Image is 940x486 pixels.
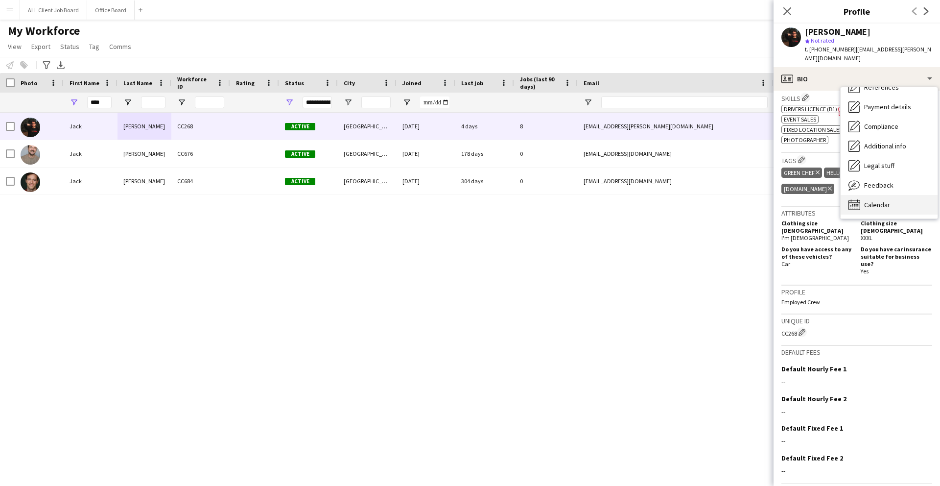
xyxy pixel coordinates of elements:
[784,116,816,123] span: Event sales
[774,67,940,91] div: Bio
[781,298,932,306] p: Employed Crew
[236,79,255,87] span: Rating
[85,40,103,53] a: Tag
[520,75,560,90] span: Jobs (last 90 days)
[41,59,52,71] app-action-btn: Advanced filters
[338,168,397,194] div: [GEOGRAPHIC_DATA]
[285,150,315,158] span: Active
[861,267,869,275] span: Yes
[105,40,135,53] a: Comms
[781,245,853,260] h5: Do you have access to any of these vehicles?
[781,288,932,296] h3: Profile
[64,140,117,167] div: Jack
[123,98,132,107] button: Open Filter Menu
[781,234,849,242] span: I'm [DEMOGRAPHIC_DATA]
[781,407,932,416] div: --
[864,83,899,92] span: References
[397,113,455,140] div: [DATE]
[805,46,856,53] span: t. [PHONE_NUMBER]
[87,97,112,108] input: First Name Filter Input
[4,40,25,53] a: View
[805,46,931,62] span: | [EMAIL_ADDRESS][PERSON_NAME][DOMAIN_NAME]
[864,122,898,131] span: Compliance
[781,364,846,373] h3: Default Hourly Fee 1
[21,172,40,192] img: Jack Whittle
[55,59,67,71] app-action-btn: Export XLSX
[70,98,78,107] button: Open Filter Menu
[344,98,352,107] button: Open Filter Menu
[402,79,422,87] span: Joined
[455,168,514,194] div: 304 days
[841,77,938,97] div: References
[285,79,304,87] span: Status
[781,424,843,433] h3: Default Fixed Fee 1
[864,161,894,170] span: Legal stuff
[784,126,842,133] span: Fixed location sales
[781,454,843,462] h3: Default Fixed Fee 2
[841,136,938,156] div: Additional info
[461,79,483,87] span: Last job
[578,140,774,167] div: [EMAIL_ADDRESS][DOMAIN_NAME]
[285,98,294,107] button: Open Filter Menu
[177,98,186,107] button: Open Filter Menu
[841,175,938,195] div: Feedback
[805,27,870,36] div: [PERSON_NAME]
[70,79,99,87] span: First Name
[864,102,911,111] span: Payment details
[578,113,774,140] div: [EMAIL_ADDRESS][PERSON_NAME][DOMAIN_NAME]
[781,155,932,165] h3: Tags
[171,140,230,167] div: CC676
[781,348,932,357] h3: Default fees
[861,245,932,267] h5: Do you have car insurance suitable for business use?
[117,168,171,194] div: [PERSON_NAME]
[402,98,411,107] button: Open Filter Menu
[841,117,938,136] div: Compliance
[864,181,893,190] span: Feedback
[781,327,932,337] div: CC268
[781,378,932,387] div: --
[171,168,230,194] div: CC684
[89,42,99,51] span: Tag
[784,136,826,144] span: Photographer
[514,113,578,140] div: 8
[117,140,171,167] div: [PERSON_NAME]
[861,234,872,242] span: XXXL
[864,142,906,150] span: Additional info
[285,178,315,185] span: Active
[514,168,578,194] div: 0
[344,79,355,87] span: City
[27,40,54,53] a: Export
[781,394,846,403] h3: Default Hourly Fee 2
[338,140,397,167] div: [GEOGRAPHIC_DATA]
[781,93,932,103] h3: Skills
[31,42,50,51] span: Export
[361,97,391,108] input: City Filter Input
[861,219,932,234] h5: Clothing size [DEMOGRAPHIC_DATA]
[21,79,37,87] span: Photo
[109,42,131,51] span: Comms
[141,97,165,108] input: Last Name Filter Input
[864,200,890,209] span: Calendar
[781,466,932,475] div: --
[841,195,938,215] div: Calendar
[455,140,514,167] div: 178 days
[195,97,224,108] input: Workforce ID Filter Input
[21,145,40,165] img: Jack Simpson
[8,42,22,51] span: View
[781,168,822,178] div: GREEN CHEF
[420,97,449,108] input: Joined Filter Input
[123,79,152,87] span: Last Name
[56,40,83,53] a: Status
[811,37,834,44] span: Not rated
[87,0,135,20] button: Office Board
[841,156,938,175] div: Legal stuff
[177,75,212,90] span: Workforce ID
[338,113,397,140] div: [GEOGRAPHIC_DATA]
[781,316,932,325] h3: Unique ID
[584,98,592,107] button: Open Filter Menu
[781,437,932,445] div: --
[64,168,117,194] div: Jack
[64,113,117,140] div: Jack
[455,113,514,140] div: 4 days
[781,260,790,267] span: Car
